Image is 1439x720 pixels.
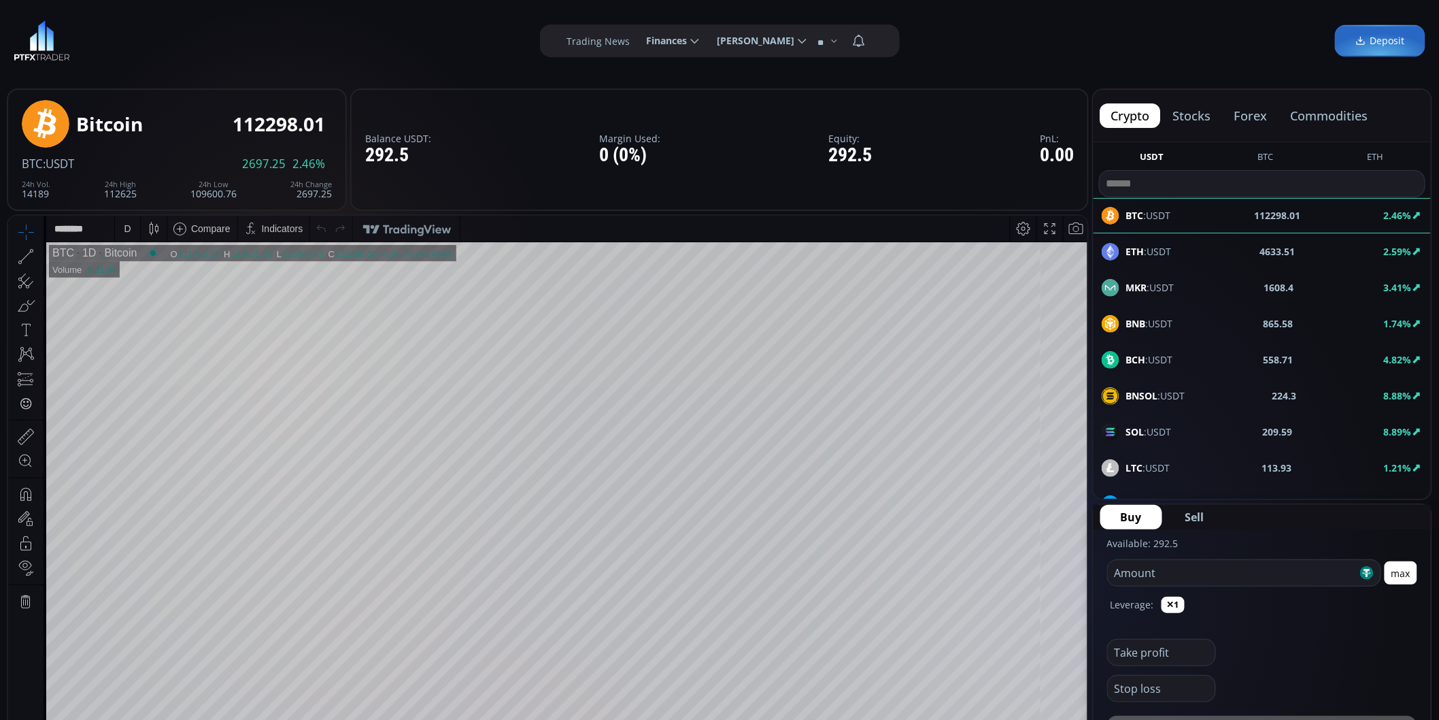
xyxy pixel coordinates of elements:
[1111,598,1154,612] label: Leverage:
[1033,549,1046,559] div: log
[254,7,295,18] div: Indicators
[233,114,325,135] div: 112298.01
[66,31,88,44] div: 1D
[1264,353,1293,367] b: 558.71
[320,33,327,44] div: C
[31,509,37,527] div: Hide Drawings Toolbar
[708,27,795,54] span: [PERSON_NAME]
[190,180,237,199] div: 109600.76
[1384,425,1412,438] b: 8.89%
[567,34,630,48] label: Trading News
[1126,425,1172,439] span: :USDT
[1009,541,1028,567] div: Toggle Percentage
[1264,316,1293,331] b: 865.58
[139,31,151,44] div: Market open
[1262,461,1292,475] b: 113.93
[1126,461,1143,474] b: LTC
[104,180,137,189] div: 24h High
[1264,280,1294,295] b: 1608.4
[365,145,431,166] div: 292.5
[1100,505,1162,529] button: Buy
[1355,34,1405,48] span: Deposit
[1385,561,1417,585] button: max
[1126,389,1158,402] b: BNSOL
[1280,103,1379,128] button: commodities
[1126,425,1145,438] b: SOL
[190,180,237,189] div: 24h Low
[216,33,222,44] div: H
[373,33,443,44] div: +534.78 (+0.48%)
[1126,281,1147,294] b: MKR
[637,27,688,54] span: Finances
[1126,245,1145,258] b: ETH
[290,180,332,189] div: 24h Change
[1126,353,1173,367] span: :USDT
[88,549,101,559] div: 3m
[1126,317,1146,330] b: BNB
[1253,150,1279,167] button: BTC
[134,549,145,559] div: 5d
[22,156,43,171] span: BTC
[1223,103,1279,128] button: forex
[44,49,73,59] div: Volume
[69,549,79,559] div: 1y
[1040,145,1074,166] div: 0.00
[926,549,992,559] span: 17:42:33 (UTC)
[1107,537,1179,550] label: Available: 292.5
[1384,461,1412,474] b: 1.21%
[1028,541,1051,567] div: Toggle Log Scale
[162,33,169,44] div: O
[222,33,264,44] div: 112625.00
[1135,150,1170,167] button: USDT
[79,49,107,59] div: 9.817K
[274,33,316,44] div: 110345.42
[1100,103,1161,128] button: crypto
[1384,353,1412,366] b: 4.82%
[170,33,211,44] div: 111763.22
[43,156,74,171] span: :USDT
[1260,244,1296,259] b: 4633.51
[290,180,332,199] div: 2697.25
[104,180,137,199] div: 112625
[1126,497,1149,510] b: LINK
[292,158,325,170] span: 2.46%
[599,133,660,144] label: Margin Used:
[1272,389,1297,403] b: 224.3
[14,20,70,61] img: LOGO
[1162,597,1185,613] button: ✕1
[154,549,165,559] div: 1d
[1126,244,1172,259] span: :USDT
[1384,281,1412,294] b: 3.41%
[111,549,124,559] div: 1m
[1126,353,1146,366] b: BCH
[1126,316,1173,331] span: :USDT
[921,541,996,567] button: 17:42:33 (UTC)
[12,182,23,195] div: 
[269,33,274,44] div: L
[1384,389,1412,402] b: 8.88%
[1362,150,1389,167] button: ETH
[1263,425,1293,439] b: 209.59
[1384,245,1412,258] b: 2.59%
[1121,509,1142,525] span: Buy
[599,145,660,166] div: 0 (0%)
[116,7,122,18] div: D
[1040,133,1074,144] label: PnL:
[828,145,872,166] div: 292.5
[242,158,286,170] span: 2697.25
[365,133,431,144] label: Balance USDT:
[49,549,59,559] div: 5y
[828,133,872,144] label: Equity:
[1384,317,1412,330] b: 1.74%
[88,31,129,44] div: Bitcoin
[183,7,222,18] div: Compare
[1126,389,1185,403] span: :USDT
[44,31,66,44] div: BTC
[182,541,204,567] div: Go to
[1165,505,1225,529] button: Sell
[1051,541,1079,567] div: Toggle Auto Scale
[1055,549,1074,559] div: auto
[76,114,143,135] div: Bitcoin
[1268,497,1292,511] b: 24.45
